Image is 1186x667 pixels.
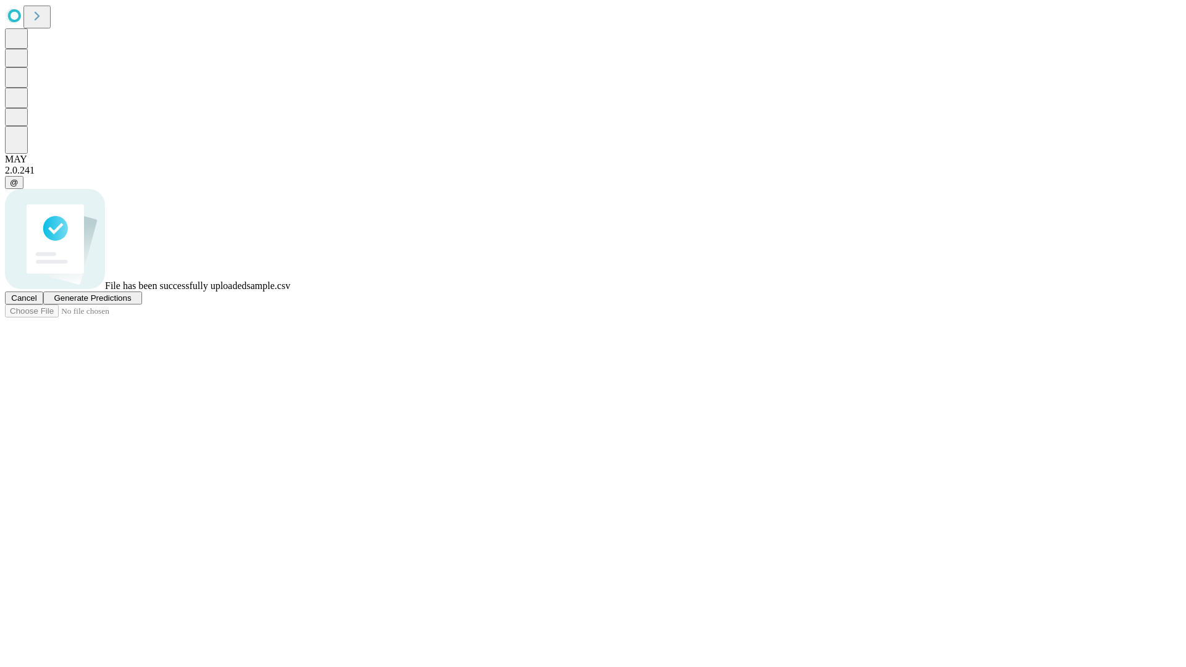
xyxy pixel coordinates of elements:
span: Cancel [11,293,37,303]
span: @ [10,178,19,187]
span: File has been successfully uploaded [105,280,246,291]
div: 2.0.241 [5,165,1181,176]
span: Generate Predictions [54,293,131,303]
div: MAY [5,154,1181,165]
button: @ [5,176,23,189]
button: Generate Predictions [43,292,142,304]
button: Cancel [5,292,43,304]
span: sample.csv [246,280,290,291]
